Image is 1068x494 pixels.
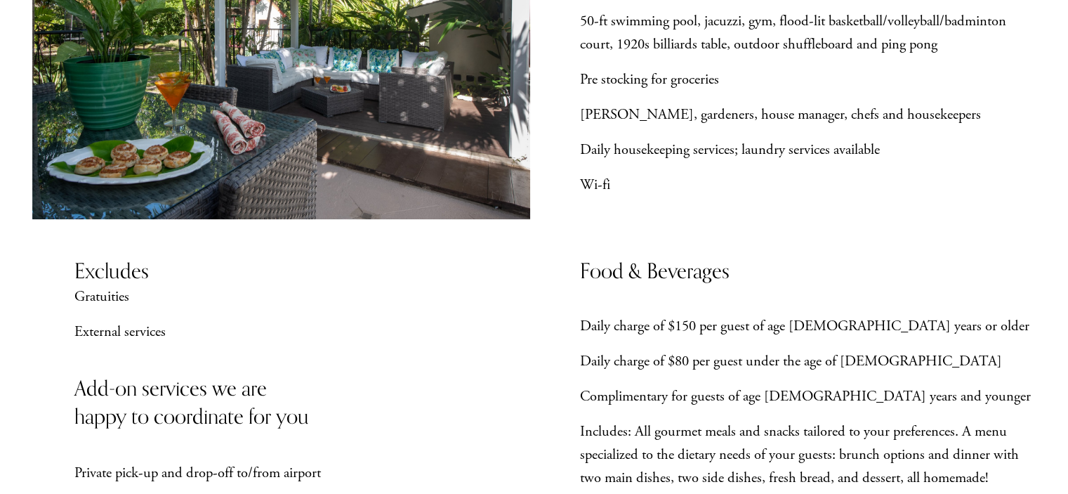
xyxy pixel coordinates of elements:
[580,256,825,285] h3: Food & Beverages
[74,256,319,285] h3: Excludes
[580,138,1036,162] p: Daily housekeeping services; laundry services available
[74,320,530,344] p: External services
[74,462,530,485] p: Private pick-up and drop-off to/from airport
[580,10,1036,56] p: 50-ft swimming pool, jacuzzi, gym, flood-lit basketball/volleyball/badminton court, 1920s billiar...
[580,315,1036,338] p: Daily charge of $150 per guest of age [DEMOGRAPHIC_DATA] years or older
[580,350,1036,373] p: Daily charge of $80 per guest under the age of [DEMOGRAPHIC_DATA]
[580,174,1036,197] p: Wi-fi
[74,374,319,431] h3: Add-on services we are happy to coordinate for you
[580,103,1036,126] p: [PERSON_NAME], gardeners, house manager, chefs and housekeepers
[580,385,1036,408] p: Complimentary for guests of age [DEMOGRAPHIC_DATA] years and younger
[580,68,1036,91] p: Pre stocking for groceries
